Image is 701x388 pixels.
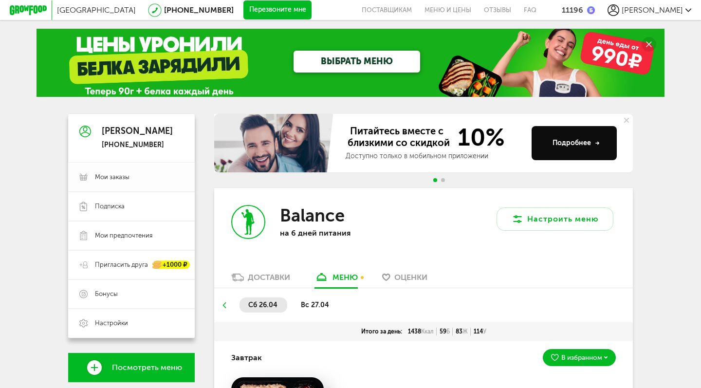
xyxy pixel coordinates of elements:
[68,279,195,309] a: Бонусы
[112,363,182,372] span: Посмотреть меню
[301,301,329,309] span: вс 27.04
[153,261,190,269] div: +1000 ₽
[587,6,595,14] img: bonus_b.cdccf46.png
[483,328,486,335] span: У
[562,5,583,15] div: 11196
[68,309,195,338] a: Настройки
[95,319,128,328] span: Настройки
[310,272,363,288] a: меню
[346,151,524,161] div: Доступно только в мобильном приложении
[280,205,345,226] h3: Balance
[102,141,173,149] div: [PHONE_NUMBER]
[394,273,427,282] span: Оценки
[358,328,405,335] div: Итого за день:
[95,202,125,211] span: Подписка
[214,114,336,172] img: family-banner.579af9d.jpg
[68,353,195,382] a: Посмотреть меню
[294,51,420,73] a: ВЫБРАТЬ МЕНЮ
[226,272,295,288] a: Доставки
[453,328,471,335] div: 83
[446,328,450,335] span: Б
[433,178,437,182] span: Go to slide 1
[68,250,195,279] a: Пригласить друга +1000 ₽
[68,221,195,250] a: Мои предпочтения
[452,125,505,149] span: 10%
[68,192,195,221] a: Подписка
[95,231,152,240] span: Мои предпочтения
[561,354,602,361] span: В избранном
[95,173,129,182] span: Мои заказы
[441,178,445,182] span: Go to slide 2
[280,228,406,238] p: на 6 дней питания
[164,5,234,15] a: [PHONE_NUMBER]
[68,163,195,192] a: Мои заказы
[231,349,262,367] h4: Завтрак
[462,328,468,335] span: Ж
[622,5,683,15] span: [PERSON_NAME]
[471,328,489,335] div: 114
[248,301,277,309] span: сб 26.04
[57,5,136,15] span: [GEOGRAPHIC_DATA]
[95,260,148,269] span: Пригласить друга
[346,125,452,149] span: Питайтесь вместе с близкими со скидкой
[497,207,613,231] button: Настроить меню
[102,127,173,136] div: [PERSON_NAME]
[243,0,312,20] button: Перезвоните мне
[405,328,437,335] div: 1438
[553,138,600,148] div: Подробнее
[332,273,358,282] div: меню
[377,272,432,288] a: Оценки
[248,273,290,282] div: Доставки
[421,328,434,335] span: Ккал
[437,328,453,335] div: 59
[532,126,617,160] button: Подробнее
[95,290,118,298] span: Бонусы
